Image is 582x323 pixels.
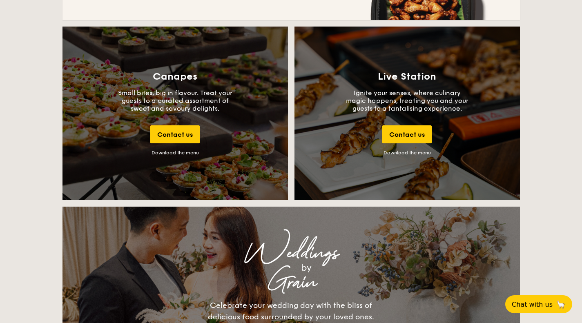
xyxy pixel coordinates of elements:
[114,89,236,112] p: Small bites, big in flavour. Treat your guests to a curated assortment of sweet and savoury delig...
[152,150,199,156] div: Download the menu
[384,150,431,156] a: Download the menu
[382,125,432,143] div: Contact us
[512,301,553,308] span: Chat with us
[346,89,468,112] p: Ignite your senses, where culinary magic happens, treating you and your guests to a tantalising e...
[150,125,200,143] div: Contact us
[134,246,448,261] div: Weddings
[134,275,448,290] div: Grain
[556,300,566,309] span: 🦙
[165,261,448,275] div: by
[505,295,572,313] button: Chat with us🦙
[199,300,383,323] div: Celebrate your wedding day with the bliss of delicious food surrounded by your loved ones.
[153,71,197,82] h3: Canapes
[378,71,436,82] h3: Live Station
